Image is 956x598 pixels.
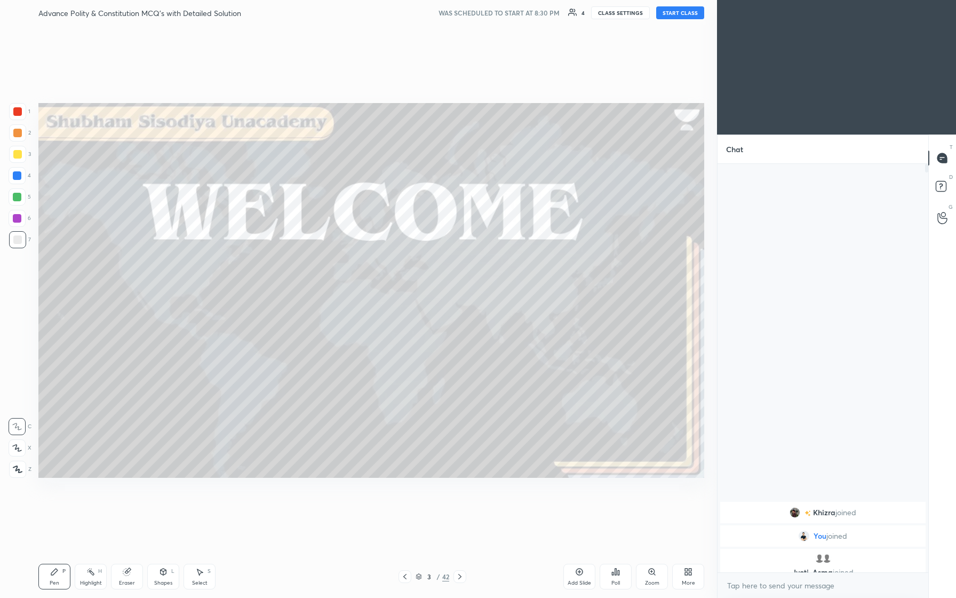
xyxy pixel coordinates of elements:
[949,173,953,181] p: D
[814,553,825,564] img: default.png
[154,580,172,586] div: Shapes
[171,569,174,574] div: L
[950,143,953,151] p: T
[9,439,31,457] div: X
[9,124,31,141] div: 2
[9,103,30,120] div: 1
[799,531,809,541] img: ac15769c10034ba4b0ba1151199e52e4.file
[424,573,435,580] div: 3
[208,569,211,574] div: S
[98,569,102,574] div: H
[442,572,449,581] div: 42
[50,580,59,586] div: Pen
[790,507,800,518] img: e45832ae6ebf4b77ba0032fac2605bb8.jpg
[826,532,847,540] span: joined
[949,203,953,211] p: G
[718,135,752,163] p: Chat
[833,567,854,577] span: joined
[9,146,31,163] div: 3
[611,580,620,586] div: Poll
[656,6,704,19] button: START CLASS
[814,532,826,540] span: You
[591,6,650,19] button: CLASS SETTINGS
[9,188,31,206] div: 5
[682,580,695,586] div: More
[9,461,31,478] div: Z
[9,418,31,435] div: C
[645,580,659,586] div: Zoom
[822,553,832,564] img: default.png
[437,573,440,580] div: /
[727,568,919,577] p: Jyoti, Asma
[9,210,31,227] div: 6
[804,510,811,516] img: no-rating-badge.077c3623.svg
[80,580,102,586] div: Highlight
[9,167,31,184] div: 4
[835,508,856,517] span: joined
[192,580,208,586] div: Select
[581,10,585,15] div: 4
[38,8,241,18] h4: Advance Polity & Constitution MCQ's with Detailed Solution
[119,580,135,586] div: Eraser
[718,500,928,572] div: grid
[62,569,66,574] div: P
[439,8,560,18] h5: WAS SCHEDULED TO START AT 8:30 PM
[568,580,591,586] div: Add Slide
[813,508,835,517] span: Khizra
[9,231,31,248] div: 7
